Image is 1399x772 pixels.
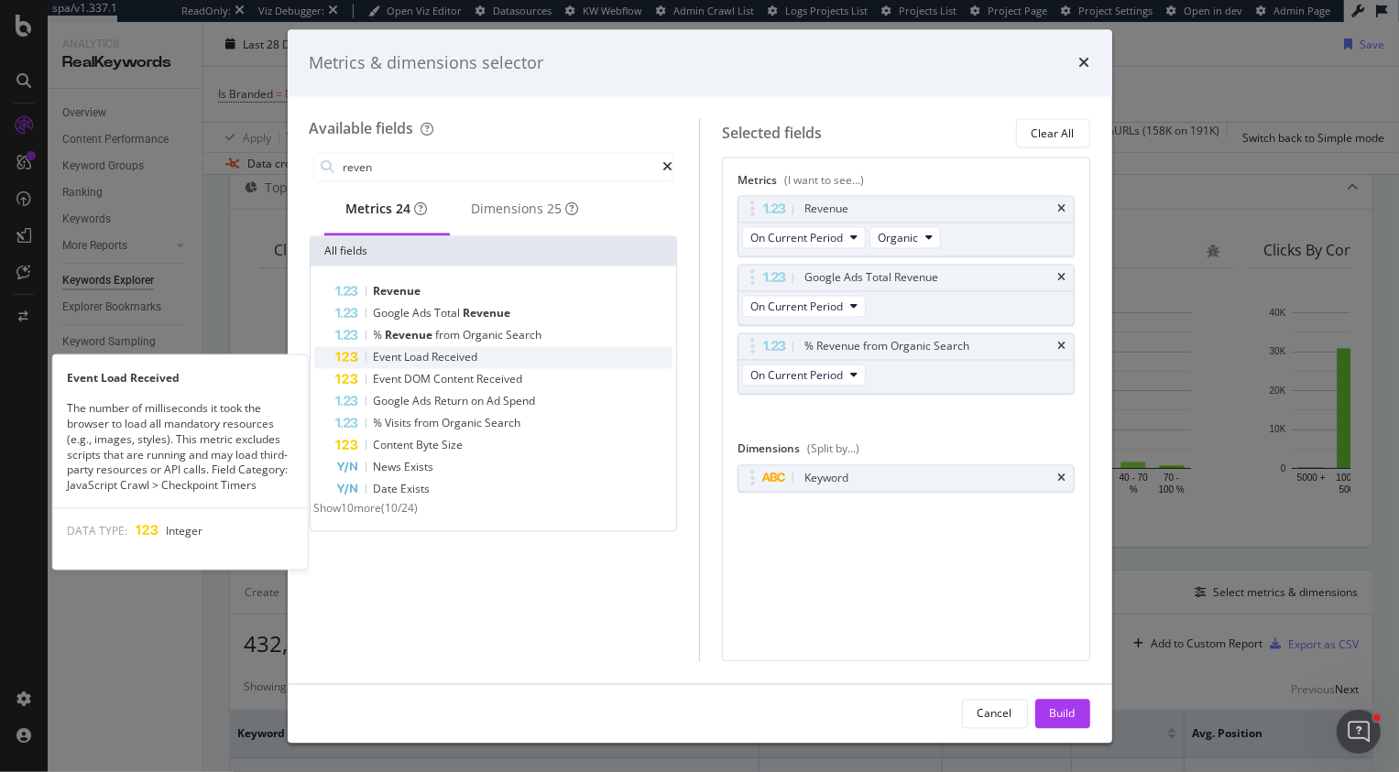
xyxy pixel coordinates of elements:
[784,173,864,189] div: (I want to see...)
[742,227,866,249] button: On Current Period
[314,501,382,516] span: Show 10 more
[434,372,477,387] span: Content
[52,399,307,494] div: The number of milliseconds it took the browser to load all mandatory resources (e.g., images, sty...
[750,230,843,245] span: On Current Period
[722,123,822,144] div: Selected fields
[435,306,464,321] span: Total
[742,296,866,318] button: On Current Period
[869,227,941,249] button: Organic
[311,237,677,266] div: All fields
[804,269,938,288] div: Google Ads Total Revenue
[1050,705,1076,721] div: Build
[310,51,544,75] div: Metrics & dimensions selector
[738,173,1075,196] div: Metrics
[477,372,523,387] span: Received
[548,201,563,218] span: 25
[443,416,486,431] span: Organic
[878,230,918,245] span: Organic
[346,201,428,219] div: Metrics
[464,328,507,343] span: Organic
[374,306,413,321] span: Google
[405,350,432,365] span: Load
[1058,473,1066,484] div: times
[417,438,443,453] span: Byte
[472,394,487,409] span: on
[1058,273,1066,284] div: times
[804,469,848,487] div: Keyword
[750,367,843,383] span: On Current Period
[401,482,431,497] span: Exists
[288,29,1112,743] div: modal
[507,328,542,343] span: Search
[52,369,307,385] div: Event Load Received
[374,328,386,343] span: %
[374,438,417,453] span: Content
[1032,125,1075,141] div: Clear All
[738,265,1075,326] div: Google Ads Total RevenuetimesOn Current Period
[374,284,421,299] span: Revenue
[382,501,419,516] span: ( 10 / 24 )
[432,350,478,365] span: Received
[978,705,1012,721] div: Cancel
[386,328,436,343] span: Revenue
[415,416,443,431] span: from
[397,201,411,219] div: brand label
[750,299,843,314] span: On Current Period
[1016,119,1090,148] button: Clear All
[807,441,859,457] div: (Split by...)
[738,464,1075,492] div: Keywordtimes
[472,201,579,219] div: Dimensions
[1079,51,1090,75] div: times
[486,416,521,431] span: Search
[386,416,415,431] span: Visits
[374,372,405,387] span: Event
[804,338,969,356] div: % Revenue from Organic Search
[1058,342,1066,353] div: times
[374,350,405,365] span: Event
[464,306,511,321] span: Revenue
[374,482,401,497] span: Date
[738,441,1075,464] div: Dimensions
[374,394,413,409] span: Google
[738,196,1075,257] div: RevenuetimesOn Current PeriodOrganic
[742,364,866,386] button: On Current Period
[804,201,848,219] div: Revenue
[435,394,472,409] span: Return
[374,416,386,431] span: %
[1058,204,1066,215] div: times
[310,119,414,139] div: Available fields
[548,201,563,219] div: brand label
[405,372,434,387] span: DOM
[405,460,434,475] span: Exists
[962,699,1028,728] button: Cancel
[413,306,435,321] span: Ads
[487,394,504,409] span: Ad
[342,154,663,181] input: Search by field name
[443,438,464,453] span: Size
[436,328,464,343] span: from
[738,333,1075,395] div: % Revenue from Organic SearchtimesOn Current Period
[397,201,411,218] span: 24
[1035,699,1090,728] button: Build
[1337,710,1381,754] iframe: Intercom live chat
[374,460,405,475] span: News
[504,394,536,409] span: Spend
[413,394,435,409] span: Ads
